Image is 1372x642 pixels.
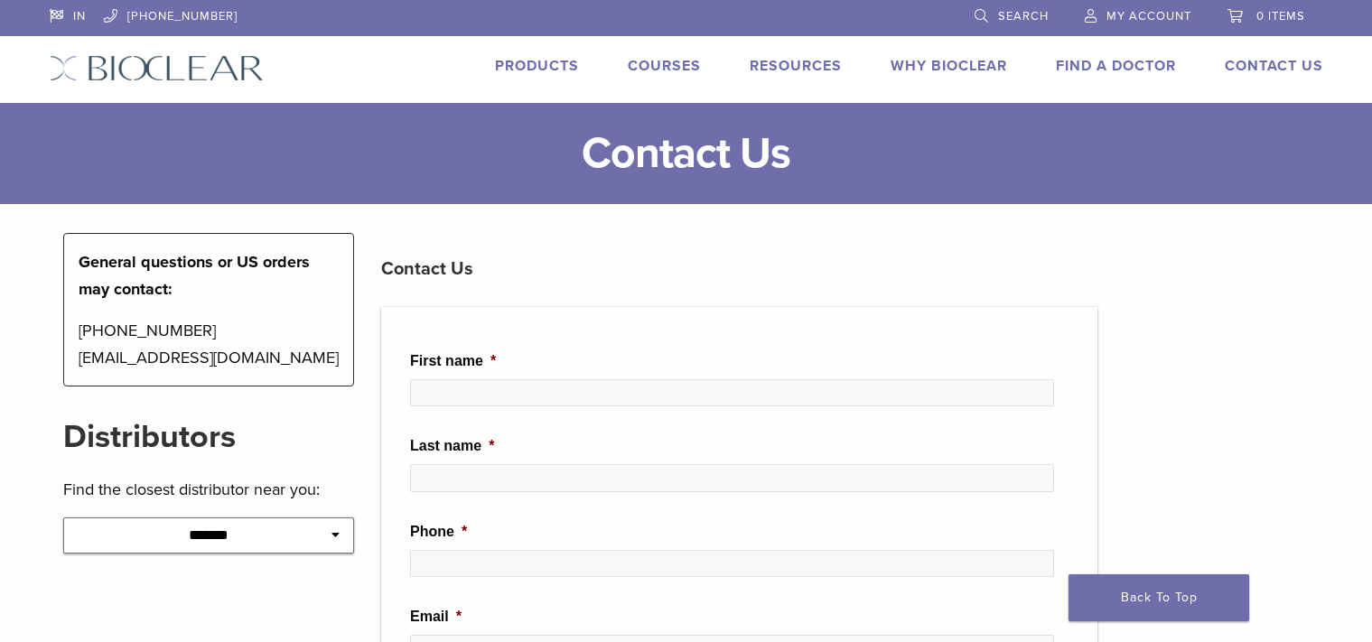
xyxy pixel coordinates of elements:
[1225,57,1323,75] a: Contact Us
[628,57,701,75] a: Courses
[79,317,340,371] p: [PHONE_NUMBER] [EMAIL_ADDRESS][DOMAIN_NAME]
[1069,574,1249,621] a: Back To Top
[1106,9,1191,23] span: My Account
[998,9,1049,23] span: Search
[410,523,467,542] label: Phone
[495,57,579,75] a: Products
[410,608,462,627] label: Email
[410,352,496,371] label: First name
[381,247,1097,291] h3: Contact Us
[1056,57,1176,75] a: Find A Doctor
[750,57,842,75] a: Resources
[891,57,1007,75] a: Why Bioclear
[79,252,310,299] strong: General questions or US orders may contact:
[63,476,355,503] p: Find the closest distributor near you:
[410,437,494,456] label: Last name
[50,55,264,81] img: Bioclear
[63,415,355,459] h2: Distributors
[1256,9,1305,23] span: 0 items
